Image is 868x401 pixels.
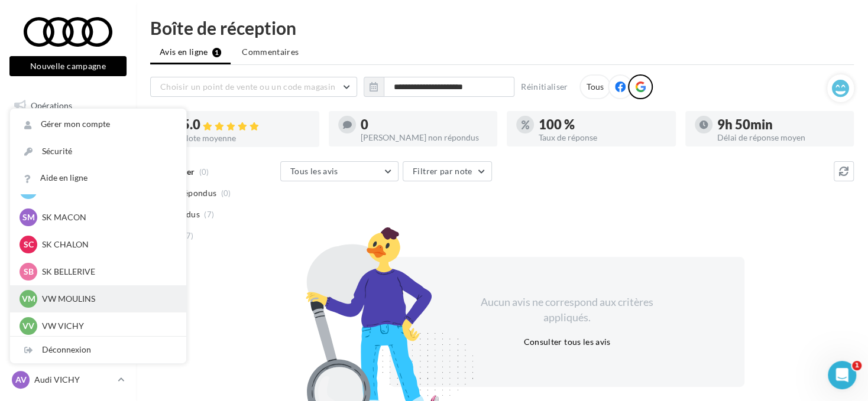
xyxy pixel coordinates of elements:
span: AV [15,374,27,386]
p: Audi VICHY [34,374,113,386]
a: Médiathèque [7,212,129,237]
p: SK BELLERIVE [42,266,172,278]
div: 0 [361,118,488,131]
span: 1 [852,361,861,370]
span: Non répondus [161,187,216,199]
a: Aide en ligne [10,165,186,191]
button: Filtrer par note [403,161,492,181]
span: Tous les avis [290,166,338,176]
p: VW MOULINS [42,293,172,305]
p: VW VICHY [42,320,172,332]
a: Sécurité [10,138,186,165]
a: Visibilité en ligne [7,153,129,178]
div: Note moyenne [182,134,310,142]
span: (7) [184,231,194,240]
p: SK MACON [42,211,172,223]
div: Déconnexion [10,337,186,363]
button: Choisir un point de vente ou un code magasin [150,77,357,97]
span: VM [22,293,35,305]
button: Tous les avis [280,161,399,181]
button: Consulter tous les avis [519,335,615,349]
a: PLV et print personnalisable [7,241,129,276]
button: Réinitialiser [516,80,573,94]
span: (0) [221,188,231,198]
button: Nouvelle campagne [9,56,127,76]
div: Tous [579,74,611,99]
span: (7) [204,210,214,219]
span: Commentaires [242,46,299,58]
span: SB [24,266,34,278]
span: Opérations [31,100,72,110]
a: Campagnes [7,182,129,207]
a: AV Audi VICHY [9,369,127,391]
div: Taux de réponse [539,133,666,142]
div: 5.0 [182,118,310,132]
div: Boîte de réception [150,19,854,37]
div: [PERSON_NAME] non répondus [361,133,488,142]
a: Gérer mon compte [10,111,186,138]
div: Délai de réponse moyen [717,133,845,142]
span: Choisir un point de vente ou un code magasin [160,81,335,92]
div: 9h 50min [717,118,845,131]
span: VV [22,320,34,332]
iframe: Intercom live chat [828,361,856,389]
div: 100 % [539,118,666,131]
span: SM [22,211,35,223]
a: Opérations [7,93,129,118]
div: Aucun avis ne correspond aux critères appliqués. [465,295,669,325]
span: SC [24,239,34,250]
p: SK CHALON [42,239,172,250]
a: Boîte de réception1 [7,123,129,148]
